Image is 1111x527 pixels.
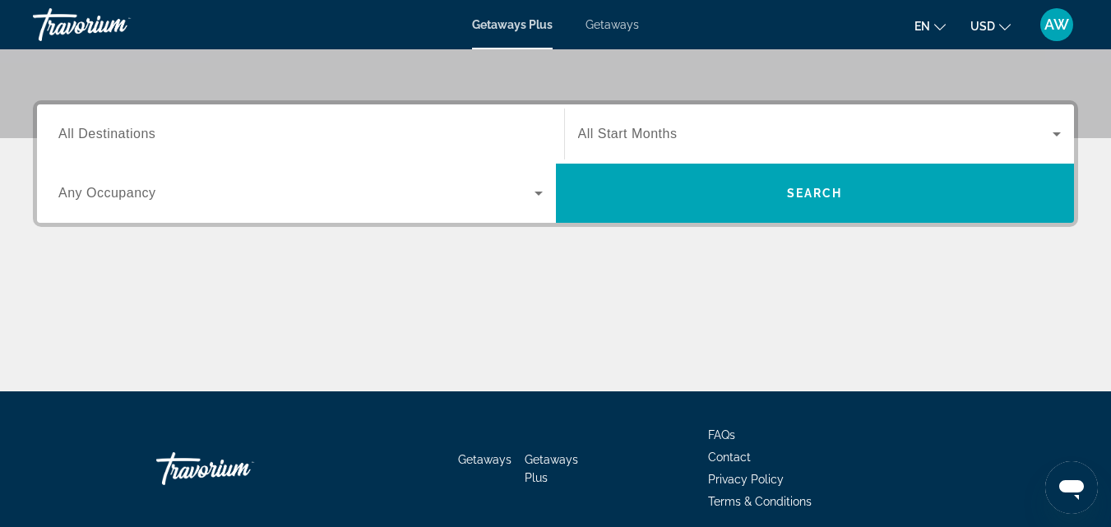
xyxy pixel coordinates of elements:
[970,14,1011,38] button: Change currency
[708,451,751,464] a: Contact
[37,104,1074,223] div: Search widget
[472,18,553,31] a: Getaways Plus
[33,3,197,46] a: Travorium
[58,125,543,145] input: Select destination
[156,444,321,493] a: Go Home
[578,127,678,141] span: All Start Months
[914,20,930,33] span: en
[58,186,156,200] span: Any Occupancy
[1044,16,1069,33] span: AW
[787,187,843,200] span: Search
[58,127,155,141] span: All Destinations
[1035,7,1078,42] button: User Menu
[914,14,946,38] button: Change language
[708,428,735,441] a: FAQs
[525,453,578,484] a: Getaways Plus
[708,495,812,508] a: Terms & Conditions
[708,473,784,486] a: Privacy Policy
[1045,461,1098,514] iframe: Button to launch messaging window
[970,20,995,33] span: USD
[586,18,639,31] a: Getaways
[556,164,1075,223] button: Search
[458,453,512,466] a: Getaways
